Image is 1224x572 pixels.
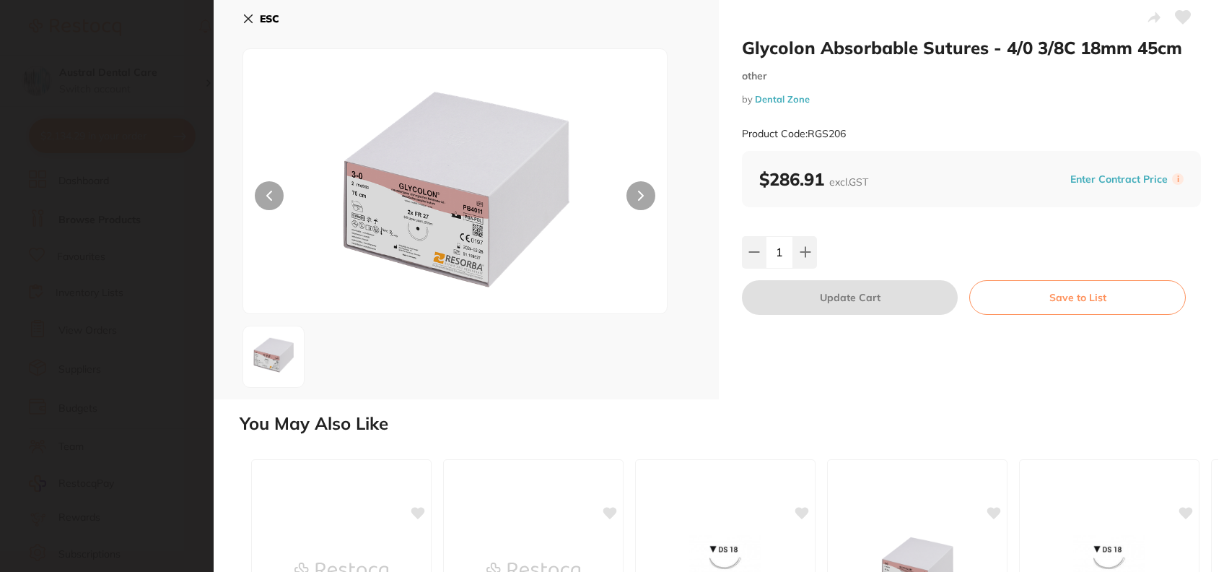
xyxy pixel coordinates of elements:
[328,85,582,313] img: MC8xMi9SR1MucG5n
[759,168,868,190] b: $286.91
[1066,173,1172,186] button: Enter Contract Price
[742,280,958,315] button: Update Cart
[242,6,279,31] button: ESC
[742,128,846,140] small: Product Code: RGS206
[1172,173,1184,185] label: i
[240,414,1218,434] h2: You May Also Like
[742,37,1201,58] h2: Glycolon Absorbable Sutures - 4/0 3/8C 18mm 45cm
[742,70,1201,82] small: other
[248,331,300,383] img: MC8xMi9SR1MucG5n
[969,280,1186,315] button: Save to List
[742,94,1201,105] small: by
[755,93,810,105] a: Dental Zone
[829,175,868,188] span: excl. GST
[260,12,279,25] b: ESC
